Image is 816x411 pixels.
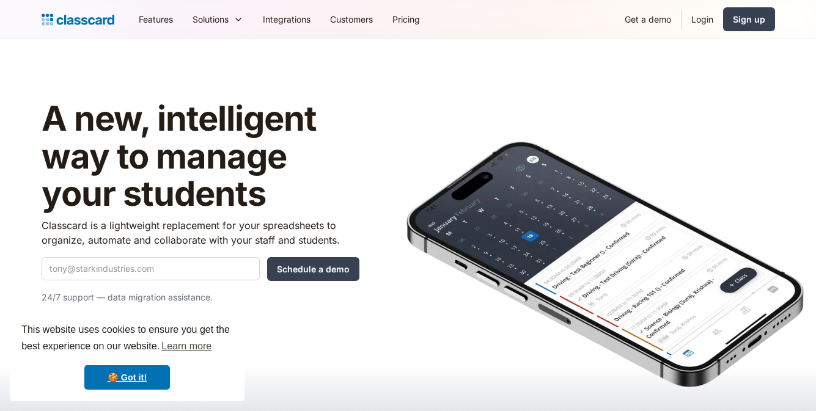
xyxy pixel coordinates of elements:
span: This website uses cookies to ensure you get the best experience on our website. [21,322,233,355]
a: Logo [42,11,114,28]
a: Integrations [253,5,320,33]
a: learn more about cookies [160,337,213,355]
input: tony@starkindustries.com [42,257,260,280]
a: Features [129,5,183,33]
div: Solutions [183,5,253,33]
div: Sign up [733,13,765,26]
a: Customers [320,5,383,33]
div: cookieconsent [10,311,244,401]
a: Get a demo [615,5,681,33]
input: Schedule a demo [267,257,359,281]
form: Quick Demo Form [42,257,359,281]
a: Pricing [383,5,430,33]
div: Solutions [193,13,229,26]
h1: A new, intelligent way to manage your students [42,100,359,213]
p: 24/7 support — data migration assistance. [42,290,359,305]
a: dismiss cookie message [84,365,170,390]
a: Login [682,5,723,33]
p: Classcard is a lightweight replacement for your spreadsheets to organize, automate and collaborat... [42,218,359,247]
a: Sign up [723,7,775,31]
